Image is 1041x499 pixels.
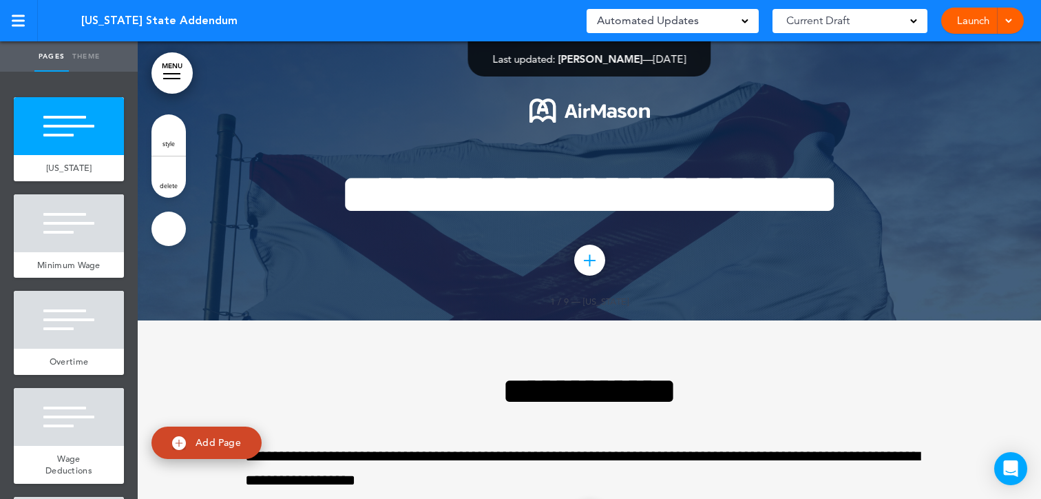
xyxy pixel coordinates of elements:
a: [US_STATE] [14,155,124,181]
span: 1 / 9 [550,296,569,307]
span: Last updated: [493,52,556,65]
span: Current Draft [786,11,850,30]
a: Minimum Wage [14,252,124,278]
span: delete [160,181,178,190]
span: [US_STATE] [583,296,629,307]
span: Overtime [50,356,88,367]
span: Automated Updates [597,11,699,30]
a: style [151,114,186,156]
span: style [162,139,175,147]
span: Add Page [196,436,241,449]
span: [PERSON_NAME] [558,52,643,65]
a: delete [151,156,186,198]
span: Minimum Wage [37,259,101,271]
img: add.svg [172,436,186,450]
span: — [571,296,580,307]
a: Launch [951,8,995,34]
div: — [493,54,686,64]
span: [DATE] [653,52,686,65]
a: Wage Deductions [14,446,124,484]
a: Add Page [151,427,262,459]
img: 1722553576973-Airmason_logo_White.png [529,99,650,123]
a: Overtime [14,349,124,375]
a: Theme [69,41,103,72]
a: Pages [34,41,69,72]
div: Open Intercom Messenger [994,452,1027,485]
span: [US_STATE] State Addendum [81,13,238,28]
span: Wage Deductions [45,453,92,477]
a: MENU [151,52,193,94]
span: [US_STATE] [46,162,92,174]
